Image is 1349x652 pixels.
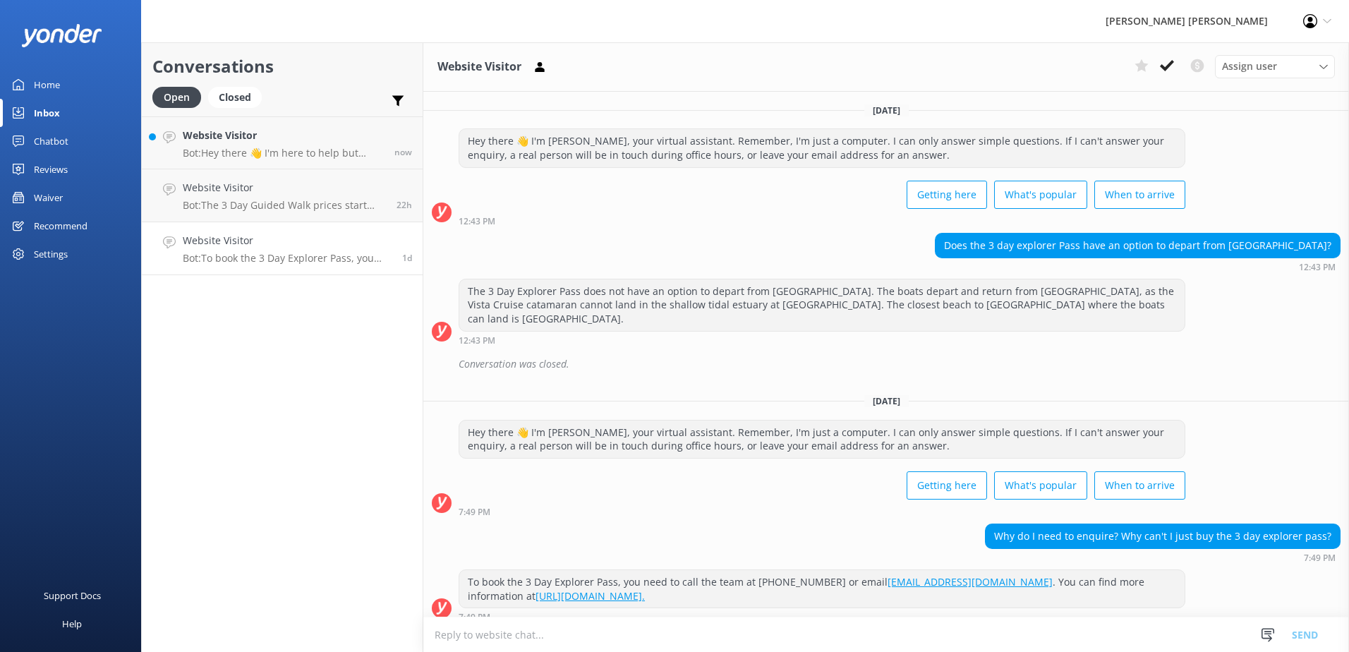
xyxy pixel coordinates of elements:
[935,262,1341,272] div: Sep 26 2025 12:43pm (UTC +13:00) Pacific/Auckland
[34,155,68,183] div: Reviews
[459,335,1185,345] div: Sep 26 2025 12:43pm (UTC +13:00) Pacific/Auckland
[985,553,1341,562] div: Oct 09 2025 07:49pm (UTC +13:00) Pacific/Auckland
[459,217,495,226] strong: 12:43 PM
[402,252,412,264] span: Oct 09 2025 07:49pm (UTC +13:00) Pacific/Auckland
[44,581,101,610] div: Support Docs
[152,89,208,104] a: Open
[907,181,987,209] button: Getting here
[936,234,1340,258] div: Does the 3 day explorer Pass have an option to depart from [GEOGRAPHIC_DATA]?
[888,575,1053,588] a: [EMAIL_ADDRESS][DOMAIN_NAME]
[1299,263,1336,272] strong: 12:43 PM
[864,395,909,407] span: [DATE]
[459,279,1185,331] div: The 3 Day Explorer Pass does not have an option to depart from [GEOGRAPHIC_DATA]. The boats depar...
[34,99,60,127] div: Inbox
[208,87,262,108] div: Closed
[183,252,392,265] p: Bot: To book the 3 Day Explorer Pass, you need to call the team at [PHONE_NUMBER] or email [EMAIL...
[152,87,201,108] div: Open
[183,233,392,248] h4: Website Visitor
[34,71,60,99] div: Home
[142,222,423,275] a: Website VisitorBot:To book the 3 Day Explorer Pass, you need to call the team at [PHONE_NUMBER] o...
[1094,471,1185,500] button: When to arrive
[459,613,490,622] strong: 7:49 PM
[34,212,87,240] div: Recommend
[21,24,102,47] img: yonder-white-logo.png
[994,471,1087,500] button: What's popular
[459,570,1185,608] div: To book the 3 Day Explorer Pass, you need to call the team at [PHONE_NUMBER] or email . You can f...
[394,146,412,158] span: Oct 11 2025 03:29pm (UTC +13:00) Pacific/Auckland
[62,610,82,638] div: Help
[459,612,1185,622] div: Oct 09 2025 07:49pm (UTC +13:00) Pacific/Auckland
[1215,55,1335,78] div: Assign User
[183,199,386,212] p: Bot: The 3 Day Guided Walk prices start from $1650 per person (twin-share). For the most up-to-da...
[986,524,1340,548] div: Why do I need to enquire? Why can't I just buy the 3 day explorer pass?
[1094,181,1185,209] button: When to arrive
[459,337,495,345] strong: 12:43 PM
[432,352,1341,376] div: 2025-09-26T01:31:13.222
[183,128,384,143] h4: Website Visitor
[994,181,1087,209] button: What's popular
[459,508,490,517] strong: 7:49 PM
[142,116,423,169] a: Website VisitorBot:Hey there 👋 I'm here to help but remember that I'm just a computer and I can't...
[208,89,269,104] a: Closed
[34,183,63,212] div: Waiver
[34,127,68,155] div: Chatbot
[437,58,521,76] h3: Website Visitor
[536,589,645,603] a: [URL][DOMAIN_NAME].
[459,507,1185,517] div: Oct 09 2025 07:49pm (UTC +13:00) Pacific/Auckland
[142,169,423,222] a: Website VisitorBot:The 3 Day Guided Walk prices start from $1650 per person (twin-share). For the...
[459,216,1185,226] div: Sep 26 2025 12:43pm (UTC +13:00) Pacific/Auckland
[907,471,987,500] button: Getting here
[459,129,1185,167] div: Hey there 👋 I'm [PERSON_NAME], your virtual assistant. Remember, I'm just a computer. I can only ...
[459,352,1341,376] div: Conversation was closed.
[864,104,909,116] span: [DATE]
[152,53,412,80] h2: Conversations
[34,240,68,268] div: Settings
[397,199,412,211] span: Oct 10 2025 04:59pm (UTC +13:00) Pacific/Auckland
[459,421,1185,458] div: Hey there 👋 I'm [PERSON_NAME], your virtual assistant. Remember, I'm just a computer. I can only ...
[183,180,386,195] h4: Website Visitor
[1222,59,1277,74] span: Assign user
[1304,554,1336,562] strong: 7:49 PM
[183,147,384,159] p: Bot: Hey there 👋 I'm here to help but remember that I'm just a computer and I can't answer very c...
